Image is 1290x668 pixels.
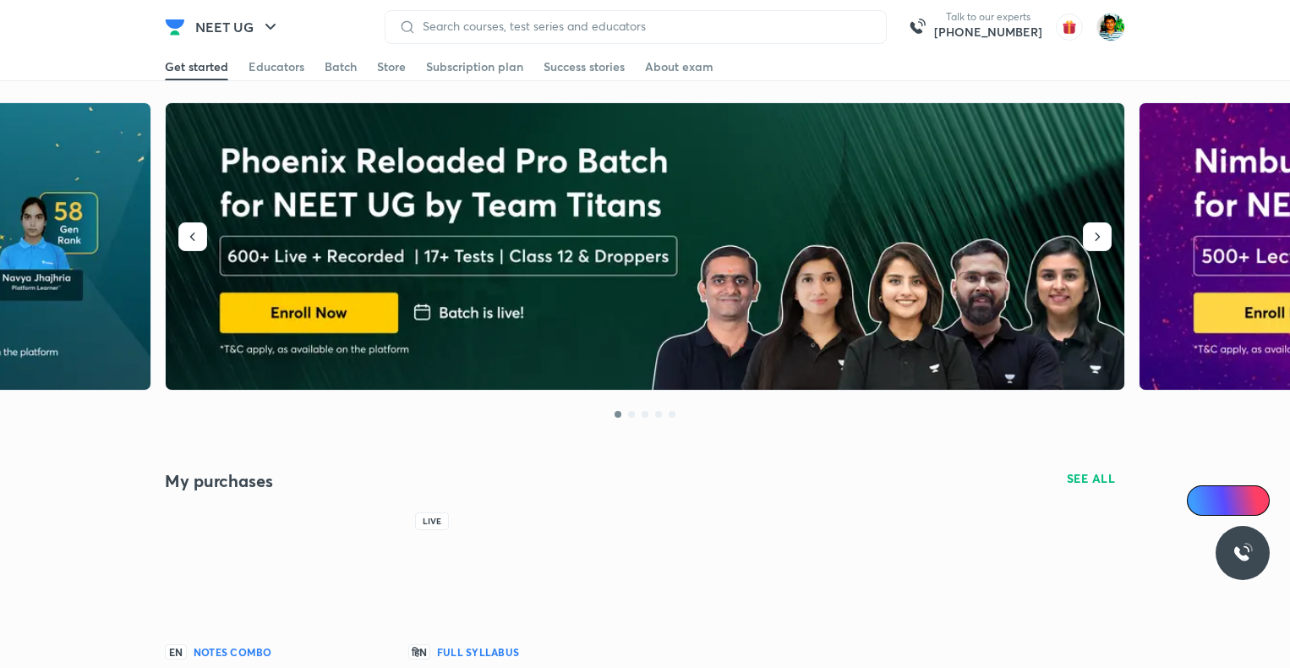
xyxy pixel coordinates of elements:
[194,644,272,660] h6: Notes Combo
[165,470,645,492] h4: My purchases
[1096,13,1125,41] img: Mehul Ghosh
[408,644,430,660] p: हिN
[645,53,713,80] a: About exam
[165,644,187,660] p: EN
[165,53,228,80] a: Get started
[426,53,523,80] a: Subscription plan
[544,58,625,75] div: Success stories
[426,58,523,75] div: Subscription plan
[645,58,713,75] div: About exam
[325,53,357,80] a: Batch
[185,10,291,44] button: NEET UG
[1057,465,1126,492] button: SEE ALL
[408,506,638,634] img: Batch Thumbnail
[165,506,395,634] img: Batch Thumbnail
[325,58,357,75] div: Batch
[900,10,934,44] img: call-us
[165,58,228,75] div: Get started
[377,58,406,75] div: Store
[544,53,625,80] a: Success stories
[1067,473,1116,485] span: SEE ALL
[249,58,304,75] div: Educators
[934,24,1042,41] a: [PHONE_NUMBER]
[249,53,304,80] a: Educators
[415,512,449,530] div: Live
[377,53,406,80] a: Store
[1233,543,1253,563] img: ttu
[1187,485,1270,516] a: Ai Doubts
[934,10,1042,24] p: Talk to our experts
[416,19,872,33] input: Search courses, test series and educators
[1197,494,1211,507] img: Icon
[1215,494,1260,507] span: Ai Doubts
[165,17,185,37] img: Company Logo
[1056,14,1083,41] img: avatar
[437,644,519,660] h6: Full Syllabus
